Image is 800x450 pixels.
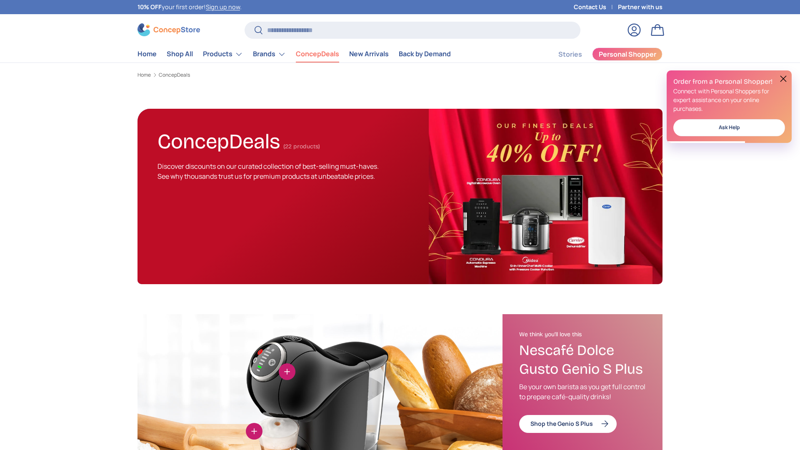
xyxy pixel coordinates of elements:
strong: 10% OFF [137,3,162,11]
h2: We think you'll love this [519,331,646,338]
summary: Products [198,46,248,62]
a: Back by Demand [399,46,451,62]
a: Stories [558,46,582,62]
a: Personal Shopper [592,47,662,61]
span: Personal Shopper [599,51,656,57]
a: ConcepDeals [159,72,190,77]
a: Products [203,46,243,62]
nav: Secondary [538,46,662,62]
h2: Order from a Personal Shopper! [673,77,785,86]
h3: Nescafé Dolce Gusto Genio S Plus [519,341,646,379]
a: Ask Help [673,119,785,136]
h1: ConcepDeals [157,126,280,154]
a: ConcepDeals [296,46,339,62]
a: New Arrivals [349,46,389,62]
a: Partner with us [618,2,662,12]
p: Be your own barista as you get full control to prepare café-quality drinks! [519,382,646,402]
img: ConcepDeals [429,109,662,284]
a: Shop the Genio S Plus [519,415,617,433]
nav: Breadcrumbs [137,71,662,79]
a: Shop All [167,46,193,62]
a: Contact Us [574,2,618,12]
p: your first order! . [137,2,242,12]
span: (22 products) [283,143,320,150]
a: Home [137,46,157,62]
a: Brands [253,46,286,62]
img: ConcepStore [137,23,200,36]
a: Sign up now [206,3,240,11]
summary: Brands [248,46,291,62]
span: Discover discounts on our curated collection of best-selling must-haves. See why thousands trust ... [157,162,379,181]
a: Home [137,72,151,77]
nav: Primary [137,46,451,62]
p: Connect with Personal Shoppers for expert assistance on your online purchases. [673,86,785,112]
